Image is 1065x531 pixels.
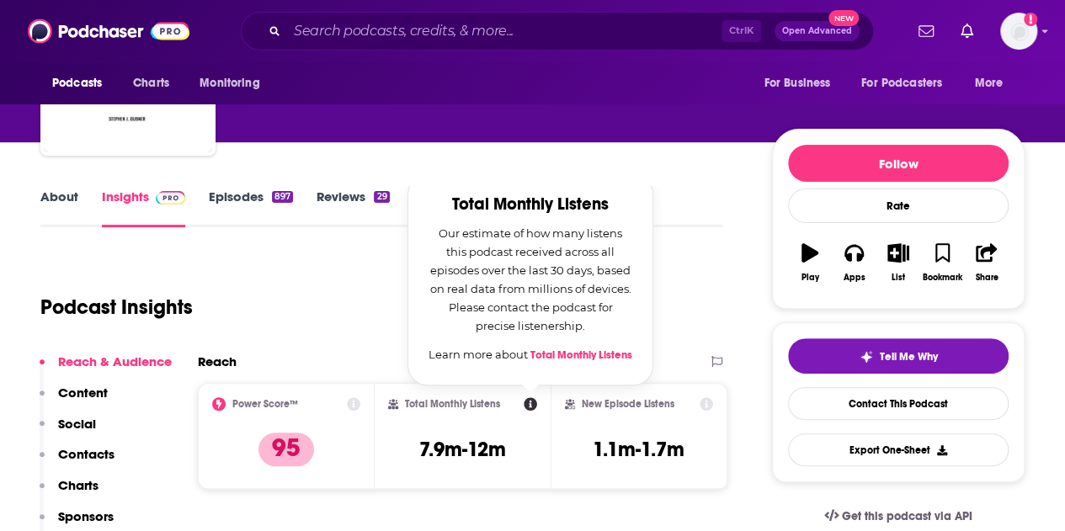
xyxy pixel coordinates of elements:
button: open menu [752,67,851,99]
span: Monitoring [200,72,259,95]
a: InsightsPodchaser Pro [102,189,185,227]
span: Logged in as LTsub [1000,13,1037,50]
button: Export One-Sheet [788,433,1009,466]
a: Episodes897 [209,189,293,227]
button: Open AdvancedNew [775,21,860,41]
a: Show notifications dropdown [912,17,940,45]
div: Rate [788,189,1009,223]
a: Show notifications dropdown [954,17,980,45]
button: Reach & Audience [40,353,172,385]
a: About [40,189,78,227]
div: Search podcasts, credits, & more... [241,12,874,50]
span: More [975,72,1004,95]
button: open menu [850,67,966,99]
button: List [876,232,920,293]
span: Charts [133,72,169,95]
button: Contacts [40,446,114,477]
span: New [828,10,859,26]
p: Social [58,416,96,432]
div: 29 [374,191,389,203]
div: 897 [272,191,293,203]
button: open menu [40,67,124,99]
button: Follow [788,145,1009,182]
span: Ctrl K [722,20,761,42]
button: Content [40,385,108,416]
button: tell me why sparkleTell Me Why [788,338,1009,374]
p: Sponsors [58,508,114,524]
div: List [892,273,905,283]
div: Bookmark [923,273,962,283]
p: Charts [58,477,99,493]
span: Tell Me Why [880,350,938,364]
a: Total Monthly Listens [530,348,632,362]
h2: Total Monthly Listens [429,195,632,214]
img: Podchaser - Follow, Share and Rate Podcasts [28,15,189,47]
p: Contacts [58,446,114,462]
button: Bookmark [920,232,964,293]
h2: Total Monthly Listens [405,398,500,410]
p: Reach & Audience [58,353,172,369]
h1: Podcast Insights [40,295,193,320]
div: Play [801,273,819,283]
button: Apps [832,232,876,293]
span: For Business [764,72,830,95]
button: Play [788,232,832,293]
input: Search podcasts, credits, & more... [287,18,722,45]
p: 95 [258,433,314,466]
h2: New Episode Listens [582,398,674,410]
img: tell me why sparkle [860,350,873,364]
p: Learn more about [429,345,632,364]
h3: 7.9m-12m [419,437,506,462]
button: Charts [40,477,99,508]
button: Share [965,232,1009,293]
h2: Power Score™ [232,398,298,410]
button: Social [40,416,96,447]
p: Content [58,385,108,401]
a: Charts [122,67,179,99]
button: open menu [963,67,1025,99]
svg: Add a profile image [1024,13,1037,26]
span: For Podcasters [861,72,942,95]
a: Contact This Podcast [788,387,1009,420]
span: Podcasts [52,72,102,95]
span: Open Advanced [782,27,852,35]
button: open menu [188,67,281,99]
p: Our estimate of how many listens this podcast received across all episodes over the last 30 days,... [429,224,632,335]
img: User Profile [1000,13,1037,50]
button: Show profile menu [1000,13,1037,50]
a: Reviews29 [317,189,389,227]
h3: 1.1m-1.7m [593,437,684,462]
div: Apps [844,273,865,283]
div: Share [975,273,998,283]
img: Podchaser Pro [156,191,185,204]
span: Get this podcast via API [842,509,972,523]
h2: Reach [198,353,237,369]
